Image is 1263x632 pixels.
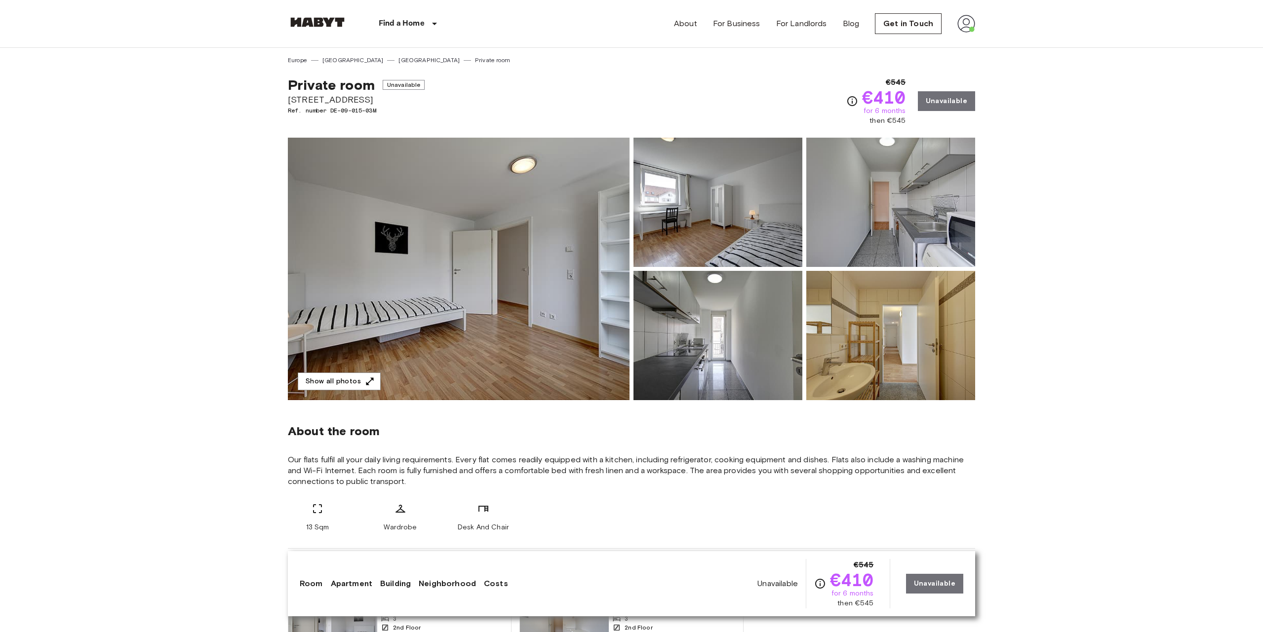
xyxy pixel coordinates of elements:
a: Room [300,578,323,590]
span: Our flats fulfil all your daily living requirements. Every flat comes readily equipped with a kit... [288,454,975,487]
a: For Landlords [776,18,827,30]
a: Building [380,578,411,590]
a: [GEOGRAPHIC_DATA] [322,56,384,65]
span: 3 [393,614,396,623]
a: Private room [475,56,510,65]
img: Picture of unit DE-09-015-03M [633,271,802,400]
span: Unavailable [757,578,798,589]
span: 2nd Floor [393,623,421,632]
span: for 6 months [864,106,906,116]
span: €410 [862,88,906,106]
p: Find a Home [379,18,425,30]
span: Unavailable [383,80,425,90]
img: Picture of unit DE-09-015-03M [633,138,802,267]
span: €410 [830,571,874,589]
img: Habyt [288,17,347,27]
span: Wardrobe [384,522,417,532]
a: Europe [288,56,307,65]
a: Blog [843,18,860,30]
img: Picture of unit DE-09-015-03M [806,138,975,267]
a: Neighborhood [419,578,476,590]
span: €545 [854,559,874,571]
a: Apartment [331,578,372,590]
span: then €545 [869,116,906,126]
img: avatar [957,15,975,33]
span: About the room [288,424,975,439]
span: then €545 [837,598,873,608]
span: Private room [288,76,375,93]
a: For Business [713,18,760,30]
span: [STREET_ADDRESS] [288,93,425,106]
a: [GEOGRAPHIC_DATA] [398,56,460,65]
span: Ref. number DE-09-015-03M [288,106,425,115]
span: 3 [625,614,628,623]
span: 13 Sqm [306,522,329,532]
a: About [674,18,697,30]
span: for 6 months [831,589,874,598]
button: Show all photos [298,372,381,391]
svg: Check cost overview for full price breakdown. Please note that discounts apply to new joiners onl... [814,578,826,590]
span: Desk And Chair [458,522,509,532]
span: €545 [886,76,906,88]
a: Get in Touch [875,13,942,34]
img: Marketing picture of unit DE-09-015-03M [288,138,630,400]
img: Picture of unit DE-09-015-03M [806,271,975,400]
span: 2nd Floor [625,623,652,632]
svg: Check cost overview for full price breakdown. Please note that discounts apply to new joiners onl... [846,95,858,107]
a: Costs [484,578,508,590]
